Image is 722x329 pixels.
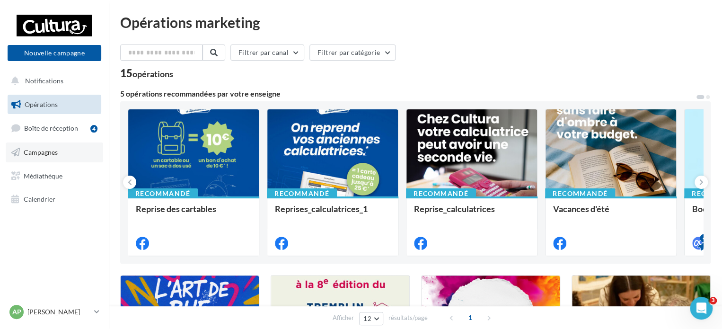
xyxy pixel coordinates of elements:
[553,204,669,223] div: Vacances d'été
[6,118,103,138] a: Boîte de réception4
[406,188,476,199] div: Recommandé
[8,45,101,61] button: Nouvelle campagne
[12,307,21,317] span: AP
[545,188,615,199] div: Recommandé
[24,148,58,156] span: Campagnes
[709,297,717,304] span: 3
[6,189,103,209] a: Calendrier
[120,15,711,29] div: Opérations marketing
[463,310,478,325] span: 1
[690,297,713,320] iframe: Intercom live chat
[25,77,63,85] span: Notifications
[120,90,696,98] div: 5 opérations recommandées par votre enseigne
[24,171,62,179] span: Médiathèque
[359,312,383,325] button: 12
[27,307,90,317] p: [PERSON_NAME]
[6,95,103,115] a: Opérations
[24,124,78,132] span: Boîte de réception
[6,142,103,162] a: Campagnes
[275,204,390,223] div: Reprises_calculatrices_1
[128,188,198,199] div: Recommandé
[333,313,354,322] span: Afficher
[309,44,396,61] button: Filtrer par catégorie
[8,303,101,321] a: AP [PERSON_NAME]
[230,44,304,61] button: Filtrer par canal
[24,195,55,203] span: Calendrier
[136,204,251,223] div: Reprise des cartables
[267,188,337,199] div: Recommandé
[6,166,103,186] a: Médiathèque
[414,204,529,223] div: Reprise_calculatrices
[132,70,173,78] div: opérations
[363,315,371,322] span: 12
[388,313,428,322] span: résultats/page
[90,125,97,133] div: 4
[120,68,173,79] div: 15
[25,100,58,108] span: Opérations
[700,234,708,242] div: 4
[6,71,99,91] button: Notifications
